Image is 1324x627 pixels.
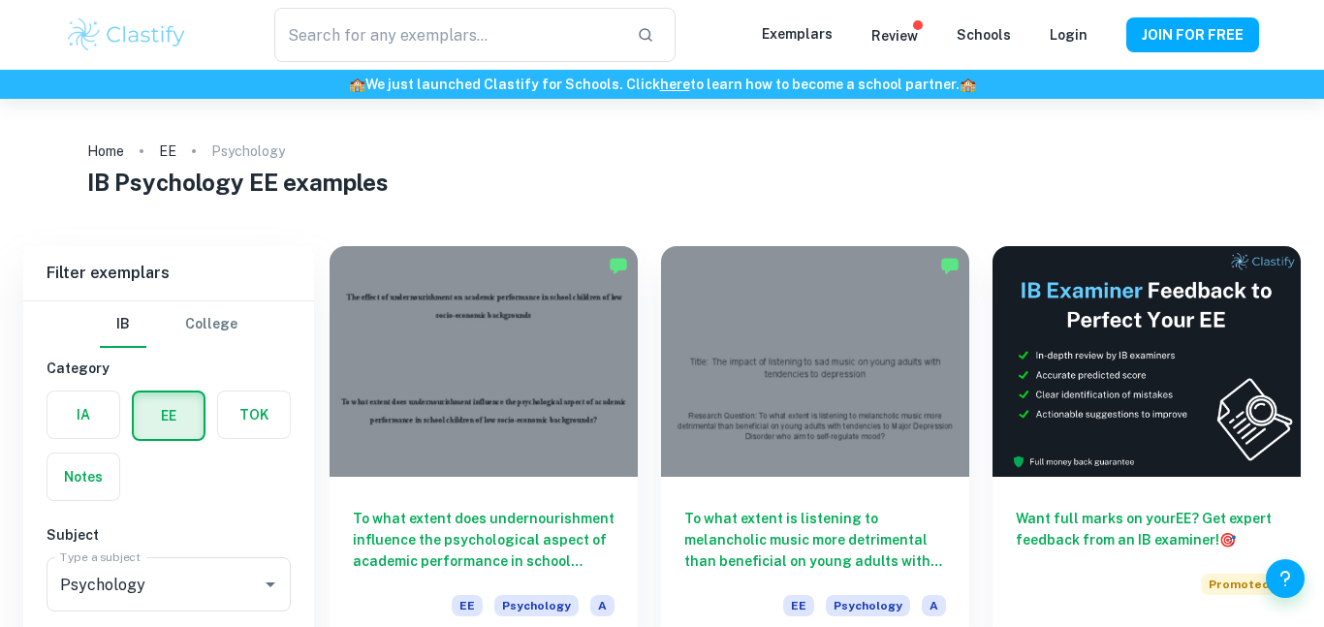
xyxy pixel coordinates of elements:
button: Open [257,571,284,598]
button: College [185,301,237,348]
img: Thumbnail [993,246,1301,477]
span: Psychology [494,595,579,616]
img: Marked [940,256,960,275]
button: TOK [218,392,290,438]
span: A [922,595,946,616]
button: IB [100,301,146,348]
a: here [660,77,690,92]
button: Notes [47,454,119,500]
img: Clastify logo [65,16,188,54]
span: Psychology [826,595,910,616]
div: Filter type choice [100,301,237,348]
span: 🏫 [349,77,365,92]
a: Schools [957,27,1011,43]
button: EE [134,392,204,439]
h6: To what extent does undernourishment influence the psychological aspect of academic performance i... [353,508,615,572]
span: 🎯 [1219,532,1236,548]
h6: Subject [47,524,291,546]
p: Psychology [211,141,285,162]
button: JOIN FOR FREE [1126,17,1259,52]
p: Review [871,25,918,47]
a: EE [159,138,176,165]
h6: Category [47,358,291,379]
h6: To what extent is listening to melancholic music more detrimental than beneficial on young adults... [684,508,946,572]
h6: Want full marks on your EE ? Get expert feedback from an IB examiner! [1016,508,1277,550]
a: Login [1050,27,1088,43]
button: Help and Feedback [1266,559,1305,598]
span: Promoted [1201,574,1277,595]
button: IA [47,392,119,438]
span: 🏫 [960,77,976,92]
h1: IB Psychology EE examples [87,165,1237,200]
h6: Filter exemplars [23,246,314,300]
img: Marked [609,256,628,275]
p: Exemplars [762,23,833,45]
span: A [590,595,615,616]
h6: We just launched Clastify for Schools. Click to learn how to become a school partner. [4,74,1320,95]
span: EE [783,595,814,616]
span: EE [452,595,483,616]
a: Home [87,138,124,165]
input: Search for any exemplars... [274,8,621,62]
label: Type a subject [60,549,141,565]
